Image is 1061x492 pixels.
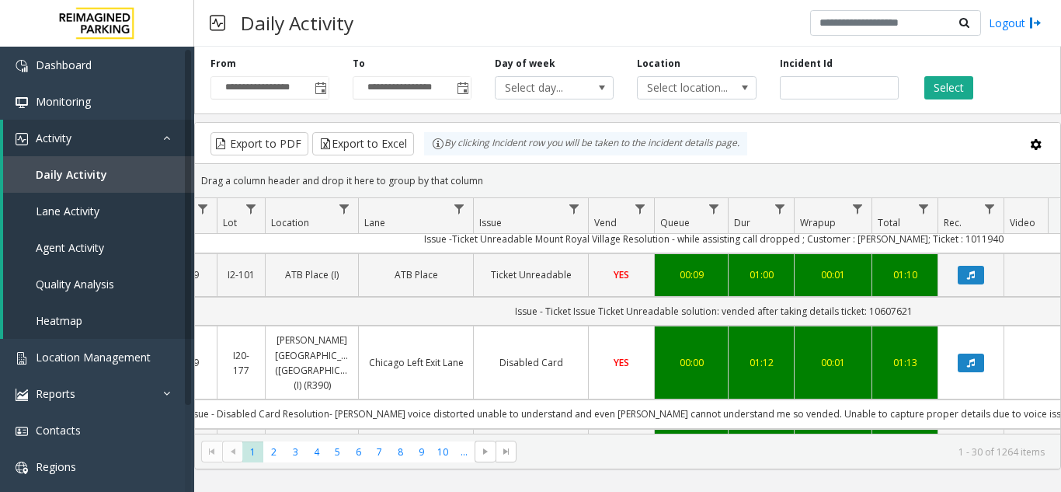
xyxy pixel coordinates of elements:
[36,313,82,328] span: Heatmap
[3,156,194,193] a: Daily Activity
[664,267,718,282] a: 00:09
[411,441,432,462] span: Page 9
[944,216,962,229] span: Rec.
[36,350,151,365] span: Location Management
[327,441,348,462] span: Page 5
[800,216,836,229] span: Wrapup
[738,267,784,282] a: 01:00
[495,57,555,71] label: Day of week
[454,77,471,99] span: Toggle popup
[368,267,464,282] a: ATB Place
[348,441,369,462] span: Page 6
[1010,216,1035,229] span: Video
[36,423,81,438] span: Contacts
[598,267,645,282] a: YES
[195,167,1060,194] div: Drag a column header and drop it here to group by that column
[210,57,236,71] label: From
[311,77,329,99] span: Toggle popup
[364,216,385,229] span: Lane
[16,462,28,474] img: 'icon'
[3,120,194,156] a: Activity
[479,216,502,229] span: Issue
[804,267,862,282] a: 00:01
[312,132,414,155] button: Export to Excel
[3,193,194,229] a: Lane Activity
[3,266,194,302] a: Quality Analysis
[664,355,718,370] a: 00:00
[483,355,579,370] a: Disabled Card
[847,198,868,219] a: Wrapup Filter Menu
[369,441,390,462] span: Page 7
[36,204,99,218] span: Lane Activity
[16,352,28,365] img: 'icon'
[630,198,651,219] a: Vend Filter Menu
[424,132,747,155] div: By clicking Incident row you will be taken to the incident details page.
[804,355,862,370] a: 00:01
[637,57,680,71] label: Location
[36,58,92,72] span: Dashboard
[454,441,475,462] span: Page 11
[242,441,263,462] span: Page 1
[660,216,690,229] span: Queue
[3,229,194,266] a: Agent Activity
[780,57,833,71] label: Incident Id
[496,77,590,99] span: Select day...
[227,348,256,378] a: I20-177
[16,96,28,109] img: 'icon'
[306,441,327,462] span: Page 4
[275,333,349,393] a: [PERSON_NAME][GEOGRAPHIC_DATA] ([GEOGRAPHIC_DATA]) (I) (R390)
[479,445,492,458] span: Go to the next page
[36,386,75,401] span: Reports
[195,198,1060,434] div: Data table
[913,198,934,219] a: Total Filter Menu
[210,4,225,42] img: pageIcon
[368,355,464,370] a: Chicago Left Exit Lane
[36,94,91,109] span: Monitoring
[223,216,237,229] span: Lot
[614,268,629,281] span: YES
[989,15,1042,31] a: Logout
[594,216,617,229] span: Vend
[638,77,732,99] span: Select location...
[16,60,28,72] img: 'icon'
[433,441,454,462] span: Page 10
[36,167,107,182] span: Daily Activity
[3,302,194,339] a: Heatmap
[16,425,28,438] img: 'icon'
[36,459,76,474] span: Regions
[500,445,513,458] span: Go to the last page
[979,198,1000,219] a: Rec. Filter Menu
[598,355,645,370] a: YES
[334,198,355,219] a: Location Filter Menu
[210,132,308,155] button: Export to PDF
[483,267,579,282] a: Ticket Unreadable
[16,133,28,145] img: 'icon'
[496,441,517,462] span: Go to the last page
[36,240,104,255] span: Agent Activity
[1029,15,1042,31] img: logout
[614,356,629,369] span: YES
[564,198,585,219] a: Issue Filter Menu
[36,277,114,291] span: Quality Analysis
[271,216,309,229] span: Location
[882,355,928,370] a: 01:13
[353,57,365,71] label: To
[878,216,900,229] span: Total
[449,198,470,219] a: Lane Filter Menu
[16,389,28,401] img: 'icon'
[263,441,284,462] span: Page 2
[475,441,496,462] span: Go to the next page
[882,267,928,282] a: 01:10
[526,445,1045,459] kendo-pager-info: 1 - 30 of 1264 items
[390,441,411,462] span: Page 8
[275,267,349,282] a: ATB Place (I)
[738,355,784,370] a: 01:12
[770,198,791,219] a: Dur Filter Menu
